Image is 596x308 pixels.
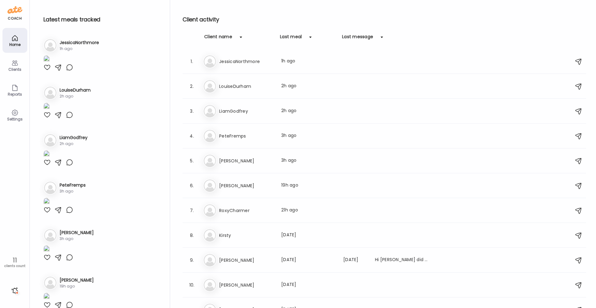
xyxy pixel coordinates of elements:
img: images%2FeG6ITufXlZfJWLTzQJChGV6uFB82%2FMt8Tw4KU1VkSYuVy1oDO%2FZXWQQff4Ut1jhdORcR36_1080 [43,55,50,64]
div: [DATE] [281,232,336,239]
img: bg-avatar-default.svg [44,87,56,99]
img: bg-avatar-default.svg [44,229,56,242]
div: 8. [188,232,196,239]
h3: LiamGodfrey [219,107,274,115]
h3: LouiseDurham [219,83,274,90]
h3: [PERSON_NAME] [219,182,274,189]
h3: JessicaNorthmore [219,58,274,65]
h3: RoxyCharmer [219,207,274,214]
div: 11 [2,256,27,264]
div: Clients [4,67,26,71]
div: coach [8,16,22,21]
div: 2h ago [60,93,91,99]
img: bg-avatar-default.svg [204,254,216,266]
div: clients count [2,264,27,268]
div: 3. [188,107,196,115]
h3: JessicaNorthmore [60,39,99,46]
img: images%2Fx2mjt0MkUFaPO2EjM5VOthJZYch1%2FftYod4mw1mPBe0quJcyq%2FbxmAx6XqPiWucVlGgwzg_1080 [43,293,50,301]
div: 3h ago [281,157,336,165]
div: 1h ago [281,58,336,65]
div: Last meal [280,34,302,43]
h3: PeteFremps [219,132,274,140]
img: bg-avatar-default.svg [44,39,56,52]
h3: [PERSON_NAME] [219,256,274,264]
div: 7. [188,207,196,214]
img: bg-avatar-default.svg [204,130,216,142]
h3: [PERSON_NAME] [60,229,94,236]
div: 6. [188,182,196,189]
div: Settings [4,117,26,121]
div: 21h ago [281,207,336,214]
img: images%2Fjloxfuwkz2OKnpXZynPIBNmAub53%2Fq7EhGQscGTskHksnFGS7%2FZcSO6XU8JunmHrWzuFHK_1080 [43,245,50,254]
h3: [PERSON_NAME] [219,281,274,289]
div: 3h ago [60,236,94,242]
img: ate [7,5,22,15]
img: bg-avatar-default.svg [204,279,216,291]
h2: Client activity [183,15,586,24]
div: 19h ago [281,182,336,189]
h3: Kirsty [219,232,274,239]
div: 9. [188,256,196,264]
div: 1h ago [60,46,99,52]
img: images%2Fr1MJTdTVcmaGV99ZvRg8wYCtdWJ2%2FcSUBc3W2QuVndZkmv6rU%2F5NrzxDvs3OAu3UGsPD6P_1080 [43,198,50,206]
div: [DATE] [343,256,368,264]
img: bg-avatar-default.svg [204,229,216,242]
img: bg-avatar-default.svg [204,80,216,93]
h3: [PERSON_NAME] [219,157,274,165]
img: bg-avatar-default.svg [204,179,216,192]
div: 3h ago [60,188,86,194]
div: Home [4,43,26,47]
div: Reports [4,92,26,96]
div: 4. [188,132,196,140]
div: 5. [188,157,196,165]
img: bg-avatar-default.svg [44,134,56,147]
div: 19h ago [60,283,94,289]
img: bg-avatar-default.svg [204,105,216,117]
div: 2h ago [60,141,88,147]
img: bg-avatar-default.svg [204,204,216,217]
h3: PeteFremps [60,182,86,188]
div: Client name [204,34,232,43]
div: 2h ago [281,107,336,115]
div: Last message [342,34,373,43]
h3: LiamGodfrey [60,134,88,141]
img: images%2FvpbmLMGCmDVsOUR63jGeboT893F3%2FcUAOwvOTDrsLciW0XFwi%2FIRqk5cstefcIy1asLfJY_1080 [43,103,50,111]
img: bg-avatar-default.svg [44,277,56,289]
div: [DATE] [281,281,336,289]
div: 2h ago [281,83,336,90]
div: 2. [188,83,196,90]
div: Hi [PERSON_NAME] did you get the photos pal [375,256,430,264]
img: images%2FUAwOHZjgBffkJIGblYu5HPnSMUM2%2FD2Ko0yiKHZ8g9R40iTa8%2FBRQNL0mMmarvJNz9htBX_1080 [43,150,50,159]
img: bg-avatar-default.svg [44,182,56,194]
img: bg-avatar-default.svg [204,155,216,167]
img: bg-avatar-default.svg [204,55,216,68]
div: 1. [188,58,196,65]
div: 10. [188,281,196,289]
div: 3h ago [281,132,336,140]
div: [DATE] [281,256,336,264]
h3: LouiseDurham [60,87,91,93]
h3: [PERSON_NAME] [60,277,94,283]
h2: Latest meals tracked [43,15,160,24]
